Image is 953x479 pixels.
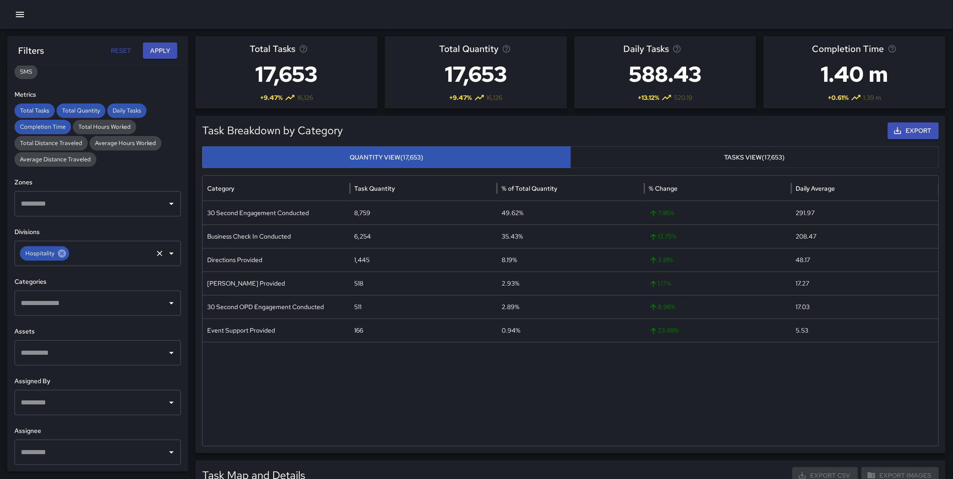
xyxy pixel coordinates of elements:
button: Open [165,247,178,260]
div: Task Quantity [355,184,395,193]
div: Total Hours Worked [73,120,136,134]
div: Event Support Provided [203,319,350,342]
div: 208.47 [792,225,939,248]
div: 6,254 [350,225,498,248]
div: 17.03 [792,295,939,319]
h6: Zones [14,178,181,188]
button: Tasks View(17,653) [570,146,939,169]
span: 16,126 [487,93,503,102]
div: Buddy Escort Provided [203,272,350,295]
span: + 0.61 % [828,93,849,102]
span: 23.88 % [649,319,787,342]
div: 8.19% [497,248,645,272]
div: 291.97 [792,201,939,225]
h6: Assets [14,327,181,337]
button: Clear [153,247,166,260]
span: Hospitality [20,249,60,258]
span: Total Tasks [14,106,55,115]
div: Category [207,184,234,193]
h3: 588.43 [623,56,707,92]
svg: Average time taken to complete tasks in the selected period, compared to the previous period. [888,44,897,53]
span: Daily Tasks [107,106,147,115]
div: 17.27 [792,272,939,295]
h3: 17,653 [250,56,323,92]
div: Daily Tasks [107,103,147,118]
span: Total Tasks [250,42,295,56]
div: 49.62% [497,201,645,225]
button: Quantity View(17,653) [202,146,571,169]
h3: 1.40 m [812,56,897,92]
span: + 9.47 % [450,93,472,102]
div: Completion Time [14,120,71,134]
h6: Divisions [14,227,181,237]
span: SMS [14,67,38,76]
div: 2.93% [497,272,645,295]
div: 35.43% [497,225,645,248]
div: Directions Provided [203,248,350,272]
div: SMS [14,65,38,79]
span: 16,126 [297,93,313,102]
button: Reset [107,42,136,59]
div: % Change [649,184,678,193]
div: % of Total Quantity [502,184,557,193]
span: + 9.47 % [260,93,283,102]
div: 518 [350,272,498,295]
div: 511 [350,295,498,319]
span: Total Distance Traveled [14,139,88,148]
span: 520.19 [674,93,692,102]
div: Business Check In Conducted [203,225,350,248]
button: Open [165,446,178,459]
div: 30 Second OPD Engagement Conducted [203,295,350,319]
h6: Assignee [14,426,181,436]
div: 166 [350,319,498,342]
span: Completion Time [812,42,884,56]
div: 48.17 [792,248,939,272]
div: Hospitality [20,246,69,261]
span: Average Distance Traveled [14,155,96,164]
h5: Task Breakdown by Category [202,123,754,138]
div: Total Tasks [14,103,55,118]
div: 0.94% [497,319,645,342]
span: Total Quantity [57,106,105,115]
svg: Total number of tasks in the selected period, compared to the previous period. [299,44,308,53]
span: Daily Tasks [623,42,669,56]
button: Export [888,122,939,139]
button: Open [165,297,178,310]
svg: Total task quantity in the selected period, compared to the previous period. [502,44,511,53]
h3: 17,653 [439,56,512,92]
div: Total Quantity [57,103,105,118]
div: 8,759 [350,201,498,225]
div: 30 Second Engagement Conducted [203,201,350,225]
button: Apply [143,42,177,59]
button: Open [165,396,178,409]
h6: Assigned By [14,376,181,386]
span: 1.17 % [649,272,787,295]
span: 8.96 % [649,296,787,319]
div: Daily Average [796,184,835,193]
div: 5.53 [792,319,939,342]
span: Total Quantity [439,42,498,56]
div: Total Distance Traveled [14,136,88,150]
span: + 13.12 % [638,93,659,102]
button: Open [165,197,178,210]
div: Average Distance Traveled [14,152,96,167]
div: 1,445 [350,248,498,272]
h6: Filters [18,43,44,58]
span: Average Hours Worked [90,139,161,148]
h6: Metrics [14,90,181,100]
span: 13.75 % [649,225,787,248]
div: 2.89% [497,295,645,319]
span: 1.39 m [863,93,882,102]
h6: Categories [14,277,181,287]
span: 3.81 % [649,249,787,272]
svg: Average number of tasks per day in the selected period, compared to the previous period. [673,44,682,53]
span: Completion Time [14,122,71,131]
div: Average Hours Worked [90,136,161,150]
button: Open [165,347,178,359]
span: Total Hours Worked [73,122,136,131]
span: 7.86 % [649,202,787,225]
